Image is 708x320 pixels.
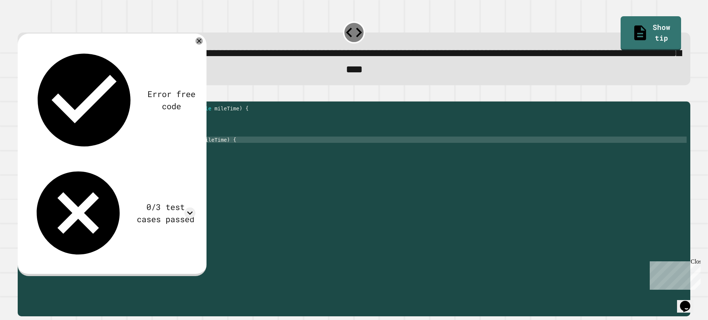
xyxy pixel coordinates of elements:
[621,16,681,50] a: Show tip
[147,88,195,112] div: Error free code
[135,201,195,225] div: 0/3 test cases passed
[3,3,51,47] div: Chat with us now!Close
[677,290,701,313] iframe: chat widget
[647,258,701,290] iframe: chat widget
